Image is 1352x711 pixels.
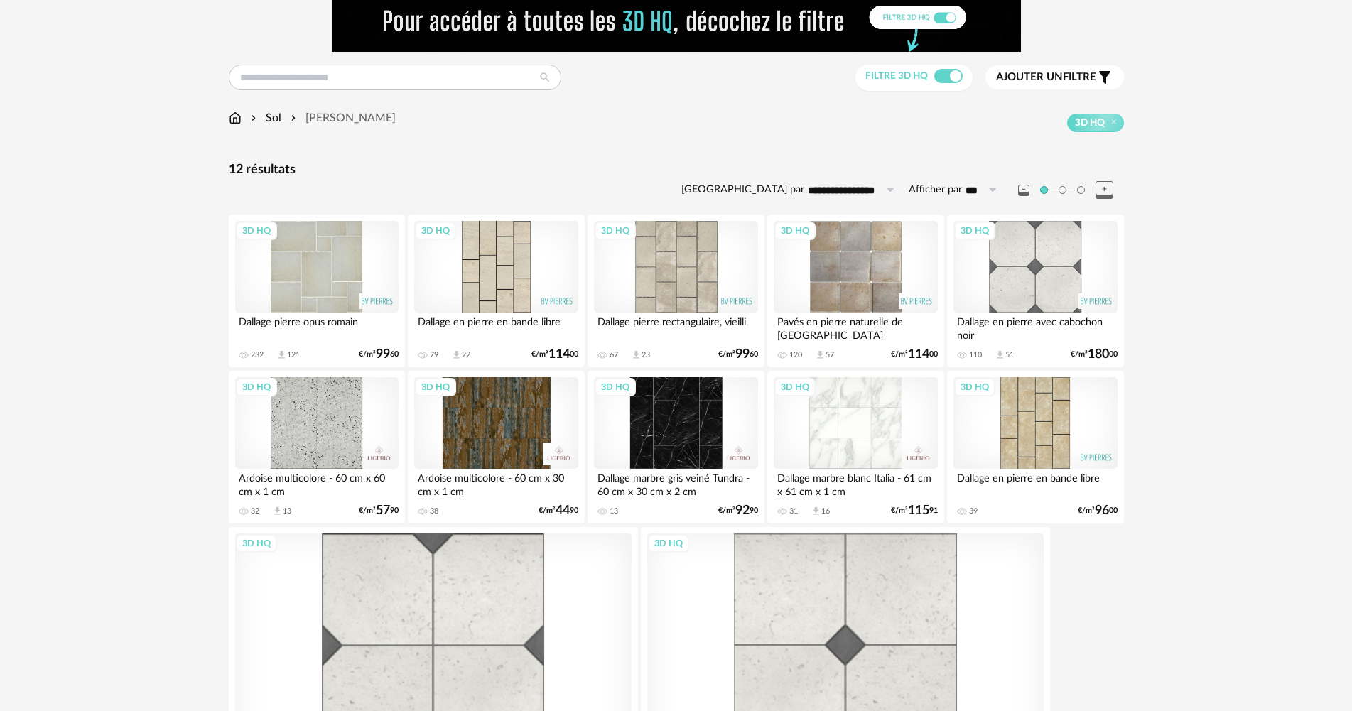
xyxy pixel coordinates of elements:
[891,349,938,359] div: €/m² 00
[985,65,1124,89] button: Ajouter unfiltre Filter icon
[1078,506,1118,516] div: €/m² 00
[235,313,399,341] div: Dallage pierre opus romain
[953,469,1117,497] div: Dallage en pierre en bande libre
[548,349,570,359] span: 114
[1095,506,1109,516] span: 96
[594,313,757,341] div: Dallage pierre rectangulaire, vieilli
[1071,349,1118,359] div: €/m² 00
[415,378,456,396] div: 3D HQ
[556,506,570,516] span: 44
[594,469,757,497] div: Dallage marbre gris veiné Tundra - 60 cm x 30 cm x 2 cm
[408,371,584,524] a: 3D HQ Ardoise multicolore - 60 cm x 30 cm x 1 cm 38 €/m²4490
[430,350,438,360] div: 79
[767,215,943,368] a: 3D HQ Pavés en pierre naturelle de [GEOGRAPHIC_DATA] 120 Download icon 57 €/m²11400
[789,350,802,360] div: 120
[735,349,750,359] span: 99
[996,72,1063,82] span: Ajouter un
[539,506,578,516] div: €/m² 90
[229,371,405,524] a: 3D HQ Ardoise multicolore - 60 cm x 60 cm x 1 cm 32 Download icon 13 €/m²5790
[251,350,264,360] div: 232
[610,350,618,360] div: 67
[229,162,1124,178] div: 12 résultats
[229,110,242,126] img: svg+xml;base64,PHN2ZyB3aWR0aD0iMTYiIGhlaWdodD0iMTciIHZpZXdCb3g9IjAgMCAxNiAxNyIgZmlsbD0ibm9uZSIgeG...
[631,349,642,360] span: Download icon
[531,349,578,359] div: €/m² 00
[774,469,937,497] div: Dallage marbre blanc Italia - 61 cm x 61 cm x 1 cm
[359,506,399,516] div: €/m² 90
[236,222,277,240] div: 3D HQ
[908,506,929,516] span: 115
[595,222,636,240] div: 3D HQ
[718,349,758,359] div: €/m² 60
[954,222,995,240] div: 3D HQ
[248,110,259,126] img: svg+xml;base64,PHN2ZyB3aWR0aD0iMTYiIGhlaWdodD0iMTYiIHZpZXdCb3g9IjAgMCAxNiAxNiIgZmlsbD0ibm9uZSIgeG...
[414,313,578,341] div: Dallage en pierre en bande libre
[735,506,750,516] span: 92
[236,378,277,396] div: 3D HQ
[811,506,821,516] span: Download icon
[376,349,390,359] span: 99
[359,349,399,359] div: €/m² 60
[595,378,636,396] div: 3D HQ
[953,313,1117,341] div: Dallage en pierre avec cabochon noir
[767,371,943,524] a: 3D HQ Dallage marbre blanc Italia - 61 cm x 61 cm x 1 cm 31 Download icon 16 €/m²11591
[908,349,929,359] span: 114
[430,506,438,516] div: 38
[865,71,928,81] span: Filtre 3D HQ
[826,350,834,360] div: 57
[1088,349,1109,359] span: 180
[996,70,1096,85] span: filtre
[969,350,982,360] div: 110
[995,349,1005,360] span: Download icon
[648,534,689,553] div: 3D HQ
[1096,69,1113,86] span: Filter icon
[235,469,399,497] div: Ardoise multicolore - 60 cm x 60 cm x 1 cm
[376,506,390,516] span: 57
[415,222,456,240] div: 3D HQ
[588,371,764,524] a: 3D HQ Dallage marbre gris veiné Tundra - 60 cm x 30 cm x 2 cm 13 €/m²9290
[718,506,758,516] div: €/m² 90
[276,349,287,360] span: Download icon
[789,506,798,516] div: 31
[947,215,1123,368] a: 3D HQ Dallage en pierre avec cabochon noir 110 Download icon 51 €/m²18000
[229,215,405,368] a: 3D HQ Dallage pierre opus romain 232 Download icon 121 €/m²9960
[272,506,283,516] span: Download icon
[251,506,259,516] div: 32
[414,469,578,497] div: Ardoise multicolore - 60 cm x 30 cm x 1 cm
[815,349,826,360] span: Download icon
[588,215,764,368] a: 3D HQ Dallage pierre rectangulaire, vieilli 67 Download icon 23 €/m²9960
[774,378,816,396] div: 3D HQ
[462,350,470,360] div: 22
[287,350,300,360] div: 121
[774,222,816,240] div: 3D HQ
[909,183,962,197] label: Afficher par
[954,378,995,396] div: 3D HQ
[408,215,584,368] a: 3D HQ Dallage en pierre en bande libre 79 Download icon 22 €/m²11400
[821,506,830,516] div: 16
[774,313,937,341] div: Pavés en pierre naturelle de [GEOGRAPHIC_DATA]
[642,350,650,360] div: 23
[891,506,938,516] div: €/m² 91
[1005,350,1014,360] div: 51
[610,506,618,516] div: 13
[236,534,277,553] div: 3D HQ
[681,183,804,197] label: [GEOGRAPHIC_DATA] par
[947,371,1123,524] a: 3D HQ Dallage en pierre en bande libre 39 €/m²9600
[451,349,462,360] span: Download icon
[283,506,291,516] div: 13
[248,110,281,126] div: Sol
[969,506,978,516] div: 39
